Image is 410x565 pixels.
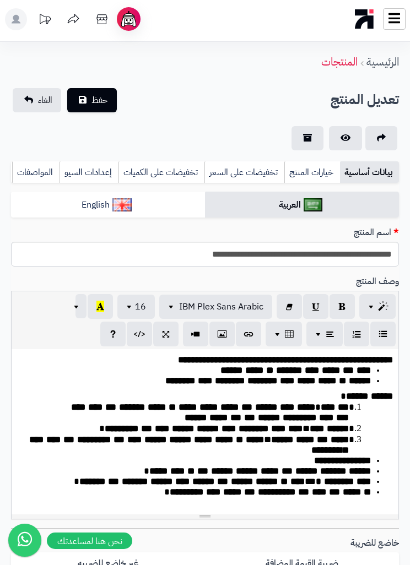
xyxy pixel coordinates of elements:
span: 16 [135,300,146,313]
a: خيارات المنتج [284,161,340,183]
a: العربية [205,192,399,219]
a: الغاء [13,88,61,112]
button: حفظ [67,88,117,112]
a: تخفيضات على السعر [204,161,284,183]
button: 16 [117,295,155,319]
a: English [11,192,205,219]
label: وصف المنتج [352,275,403,288]
a: الرئيسية [366,53,399,70]
img: ai-face.png [119,9,138,29]
img: English [112,198,132,211]
label: خاضع للضريبة [346,537,403,550]
label: اسم المنتج [349,226,403,239]
img: logo-mobile.png [355,7,374,31]
img: العربية [304,198,323,211]
a: إعدادات السيو [60,161,118,183]
a: المنتجات [321,53,358,70]
button: IBM Plex Sans Arabic [159,295,272,319]
a: بيانات أساسية [340,161,399,183]
span: الغاء [38,94,52,107]
a: تخفيضات على الكميات [118,161,204,183]
span: حفظ [91,94,108,107]
a: تحديثات المنصة [31,8,58,33]
span: IBM Plex Sans Arabic [179,300,263,313]
a: المواصفات [12,161,60,183]
h2: تعديل المنتج [331,89,399,111]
